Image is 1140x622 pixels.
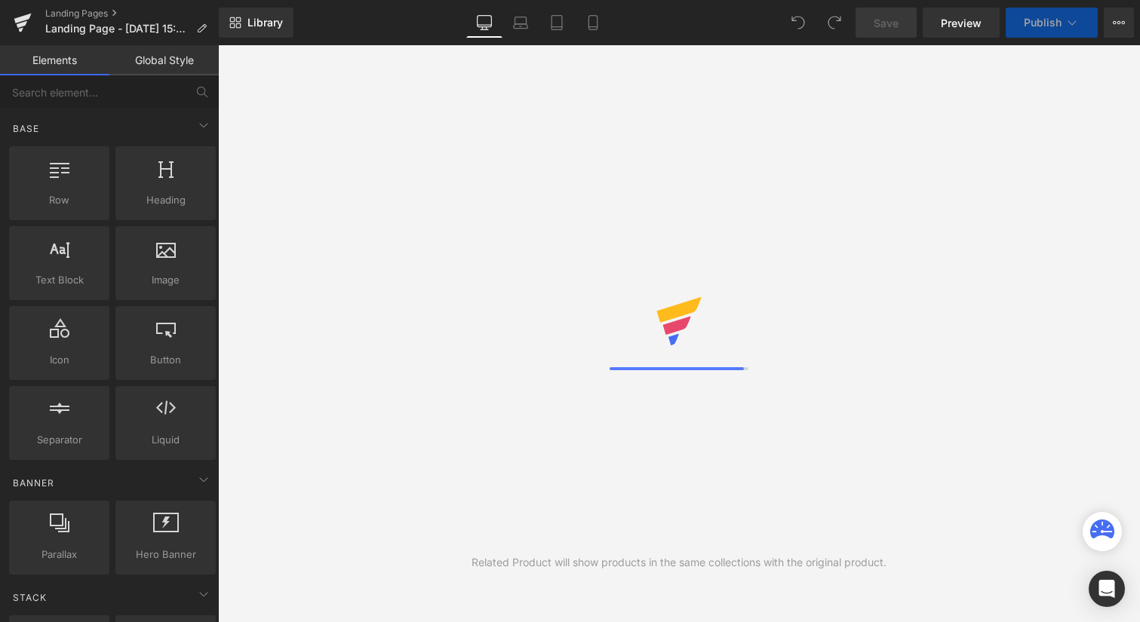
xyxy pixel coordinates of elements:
a: Landing Pages [45,8,219,20]
span: Stack [11,590,48,605]
span: Text Block [14,272,105,288]
div: Open Intercom Messenger [1089,571,1125,607]
a: New Library [219,8,293,38]
a: Mobile [575,8,611,38]
a: Global Style [109,45,219,75]
button: More [1104,8,1134,38]
a: Laptop [502,8,539,38]
div: Related Product will show products in the same collections with the original product. [472,554,886,571]
span: Base [11,121,41,136]
button: Redo [819,8,850,38]
a: Preview [923,8,1000,38]
span: Library [247,16,283,29]
button: Undo [783,8,813,38]
span: Landing Page - [DATE] 15:27:03 [45,23,190,35]
span: Publish [1024,17,1062,29]
span: Button [120,352,211,368]
button: Publish [1006,8,1098,38]
span: Liquid [120,432,211,448]
span: Image [120,272,211,288]
a: Tablet [539,8,575,38]
span: Preview [941,15,982,31]
span: Banner [11,476,56,490]
span: Icon [14,352,105,368]
span: Row [14,192,105,208]
span: Separator [14,432,105,448]
span: Heading [120,192,211,208]
span: Save [874,15,899,31]
span: Hero Banner [120,547,211,562]
a: Desktop [466,8,502,38]
span: Parallax [14,547,105,562]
